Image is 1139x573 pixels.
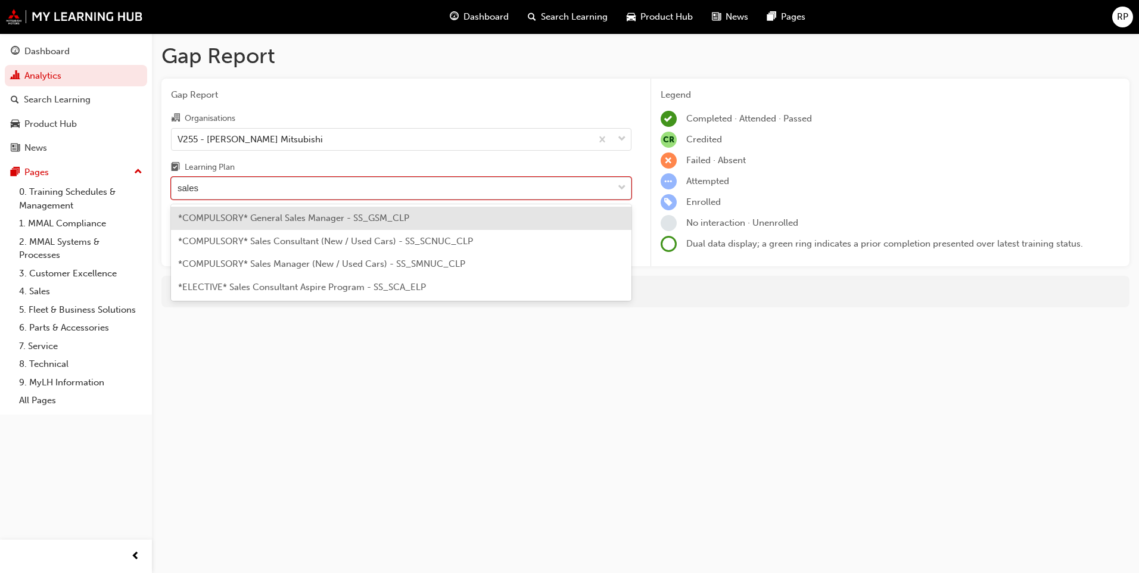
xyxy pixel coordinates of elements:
[627,10,636,24] span: car-icon
[11,167,20,178] span: pages-icon
[5,137,147,159] a: News
[661,215,677,231] span: learningRecordVerb_NONE-icon
[14,233,147,264] a: 2. MMAL Systems & Processes
[781,10,805,24] span: Pages
[5,161,147,183] button: Pages
[686,134,722,145] span: Credited
[134,164,142,180] span: up-icon
[661,152,677,169] span: learningRecordVerb_FAIL-icon
[24,141,47,155] div: News
[185,113,235,124] div: Organisations
[14,319,147,337] a: 6. Parts & Accessories
[5,41,147,63] a: Dashboard
[171,113,180,124] span: organisation-icon
[14,282,147,301] a: 4. Sales
[178,183,202,193] input: Learning Plan
[618,180,626,196] span: down-icon
[11,143,20,154] span: news-icon
[686,238,1083,249] span: Dual data display; a green ring indicates a prior completion presented over latest training status.
[11,119,20,130] span: car-icon
[661,132,677,148] span: null-icon
[178,282,426,292] span: *ELECTIVE* Sales Consultant Aspire Program - SS_SCA_ELP
[767,10,776,24] span: pages-icon
[24,166,49,179] div: Pages
[758,5,815,29] a: pages-iconPages
[171,163,180,173] span: learningplan-icon
[178,259,465,269] span: *COMPULSORY* Sales Manager (New / Used Cars) - SS_SMNUC_CLP
[1112,7,1133,27] button: RP
[178,132,323,146] div: V255 - [PERSON_NAME] Mitsubishi
[11,71,20,82] span: chart-icon
[185,161,235,173] div: Learning Plan
[440,5,518,29] a: guage-iconDashboard
[5,89,147,111] a: Search Learning
[661,194,677,210] span: learningRecordVerb_ENROLL-icon
[618,132,626,147] span: down-icon
[686,113,812,124] span: Completed · Attended · Passed
[640,10,693,24] span: Product Hub
[11,95,19,105] span: search-icon
[14,355,147,373] a: 8. Technical
[463,10,509,24] span: Dashboard
[131,549,140,564] span: prev-icon
[1117,10,1128,24] span: RP
[14,214,147,233] a: 1. MMAL Compliance
[14,391,147,410] a: All Pages
[450,10,459,24] span: guage-icon
[170,285,1121,298] div: For more in-depth analysis and data download, go to
[518,5,617,29] a: search-iconSearch Learning
[14,183,147,214] a: 0. Training Schedules & Management
[661,88,1121,102] div: Legend
[5,38,147,161] button: DashboardAnalyticsSearch LearningProduct HubNews
[178,236,473,247] span: *COMPULSORY* Sales Consultant (New / Used Cars) - SS_SCNUC_CLP
[5,113,147,135] a: Product Hub
[14,373,147,392] a: 9. MyLH Information
[171,88,631,102] span: Gap Report
[686,176,729,186] span: Attempted
[661,111,677,127] span: learningRecordVerb_COMPLETE-icon
[541,10,608,24] span: Search Learning
[14,301,147,319] a: 5. Fleet & Business Solutions
[712,10,721,24] span: news-icon
[726,10,748,24] span: News
[14,264,147,283] a: 3. Customer Excellence
[528,10,536,24] span: search-icon
[6,9,143,24] img: mmal
[11,46,20,57] span: guage-icon
[686,217,798,228] span: No interaction · Unenrolled
[617,5,702,29] a: car-iconProduct Hub
[14,337,147,356] a: 7. Service
[702,5,758,29] a: news-iconNews
[5,65,147,87] a: Analytics
[686,197,721,207] span: Enrolled
[24,117,77,131] div: Product Hub
[161,43,1129,69] h1: Gap Report
[661,173,677,189] span: learningRecordVerb_ATTEMPT-icon
[24,93,91,107] div: Search Learning
[178,213,409,223] span: *COMPULSORY* General Sales Manager - SS_GSM_CLP
[24,45,70,58] div: Dashboard
[686,155,746,166] span: Failed · Absent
